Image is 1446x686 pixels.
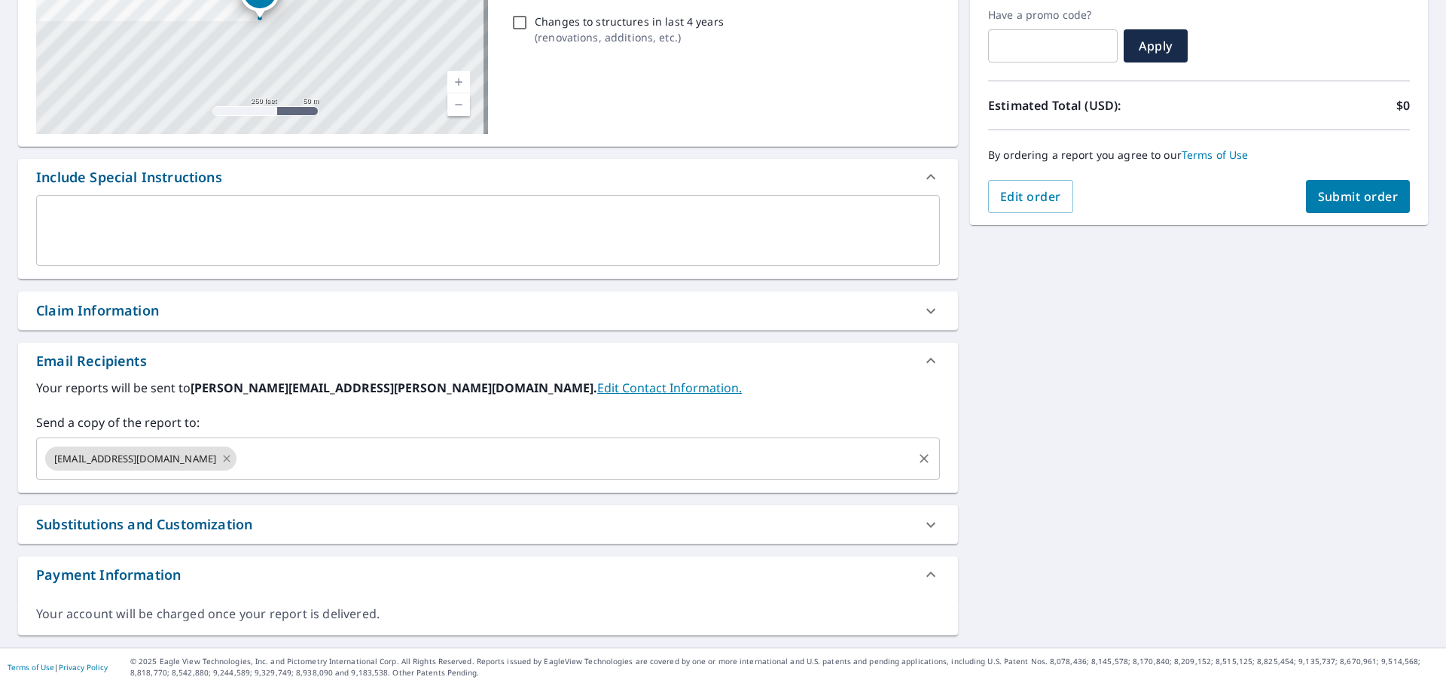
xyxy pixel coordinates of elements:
[36,300,159,321] div: Claim Information
[18,556,958,593] div: Payment Information
[1318,188,1399,205] span: Submit order
[45,447,236,471] div: [EMAIL_ADDRESS][DOMAIN_NAME]
[36,167,222,188] div: Include Special Instructions
[597,380,742,396] a: EditContactInfo
[8,663,108,672] p: |
[1396,96,1410,114] p: $0
[1000,188,1061,205] span: Edit order
[36,514,252,535] div: Substitutions and Customization
[1182,148,1249,162] a: Terms of Use
[130,656,1438,678] p: © 2025 Eagle View Technologies, Inc. and Pictometry International Corp. All Rights Reserved. Repo...
[18,159,958,195] div: Include Special Instructions
[914,448,935,469] button: Clear
[1306,180,1411,213] button: Submit order
[18,291,958,330] div: Claim Information
[18,343,958,379] div: Email Recipients
[988,180,1073,213] button: Edit order
[988,96,1199,114] p: Estimated Total (USD):
[1124,29,1188,63] button: Apply
[8,662,54,672] a: Terms of Use
[36,565,181,585] div: Payment Information
[36,413,940,431] label: Send a copy of the report to:
[447,93,470,116] a: Current Level 17, Zoom Out
[36,379,940,397] label: Your reports will be sent to
[45,452,225,466] span: [EMAIL_ADDRESS][DOMAIN_NAME]
[988,8,1118,22] label: Have a promo code?
[1136,38,1176,54] span: Apply
[447,71,470,93] a: Current Level 17, Zoom In
[535,29,724,45] p: ( renovations, additions, etc. )
[535,14,724,29] p: Changes to structures in last 4 years
[988,148,1410,162] p: By ordering a report you agree to our
[36,351,147,371] div: Email Recipients
[18,505,958,544] div: Substitutions and Customization
[191,380,597,396] b: [PERSON_NAME][EMAIL_ADDRESS][PERSON_NAME][DOMAIN_NAME].
[36,605,940,623] div: Your account will be charged once your report is delivered.
[59,662,108,672] a: Privacy Policy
